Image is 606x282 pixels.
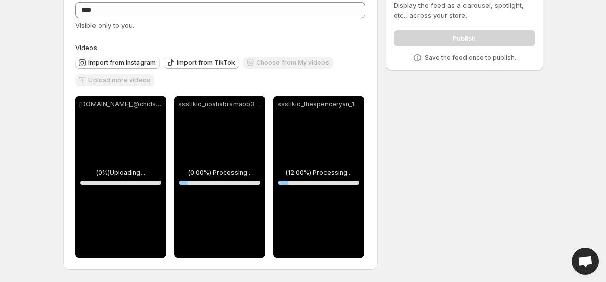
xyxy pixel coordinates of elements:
span: Videos [75,43,97,52]
p: Save the feed once to publish. [425,54,516,62]
div: ssstikio_noahabramaob3_1759929091254(0.00%) Processing...10% [174,96,265,258]
span: Import from Instagram [88,59,156,67]
div: ssstikio_thespenceryan_1759928894968(12.00%) Processing...12% [273,96,364,258]
button: Import from TikTok [164,57,239,69]
p: ssstikio_noahabramaob3_1759929091254 [178,100,261,108]
p: ssstikio_thespenceryan_1759928894968 [277,100,360,108]
span: Import from TikTok [177,59,235,67]
span: Visible only to you. [75,21,134,29]
button: Import from Instagram [75,57,160,69]
p: [DOMAIN_NAME]_@chidsj_1759928555717.mp4 [79,100,162,108]
div: Open chat [572,248,599,275]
